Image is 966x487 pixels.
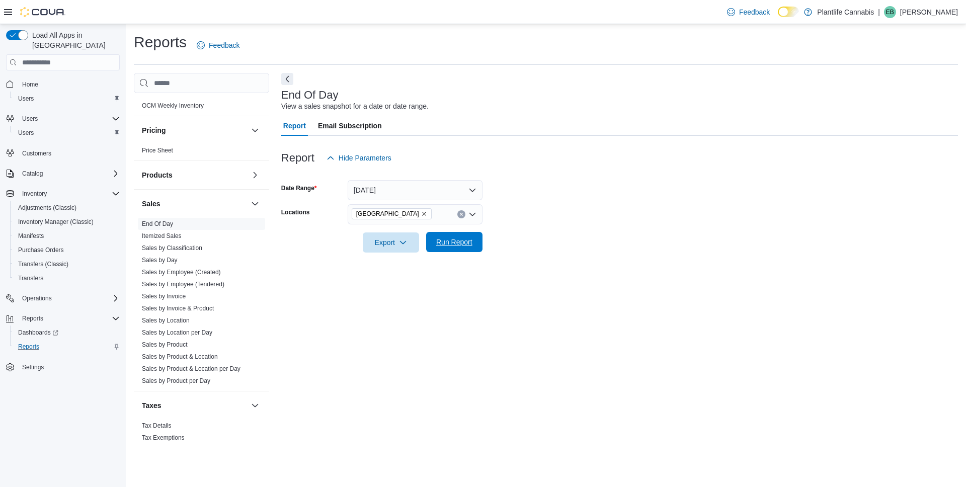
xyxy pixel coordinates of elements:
[18,188,51,200] button: Inventory
[18,292,56,304] button: Operations
[356,209,419,219] span: [GEOGRAPHIC_DATA]
[142,245,202,252] a: Sales by Classification
[468,210,476,218] button: Open list of options
[142,400,162,411] h3: Taxes
[10,271,124,285] button: Transfers
[18,77,120,90] span: Home
[421,211,427,217] button: Remove Calgary - University District from selection in this group
[2,360,124,374] button: Settings
[134,218,269,391] div: Sales
[249,124,261,136] button: Pricing
[10,215,124,229] button: Inventory Manager (Classic)
[18,361,120,373] span: Settings
[22,149,51,157] span: Customers
[22,294,52,302] span: Operations
[14,244,120,256] span: Purchase Orders
[18,329,58,337] span: Dashboards
[142,257,178,264] a: Sales by Day
[142,422,172,430] span: Tax Details
[14,127,38,139] a: Users
[142,293,186,300] a: Sales by Invoice
[14,216,98,228] a: Inventory Manager (Classic)
[22,170,43,178] span: Catalog
[142,341,188,348] a: Sales by Product
[817,6,874,18] p: Plantlife Cannabis
[14,258,120,270] span: Transfers (Classic)
[142,147,173,154] a: Price Sheet
[14,272,47,284] a: Transfers
[436,237,472,247] span: Run Report
[18,78,42,91] a: Home
[369,232,413,253] span: Export
[142,232,182,240] span: Itemized Sales
[142,281,224,288] a: Sales by Employee (Tendered)
[348,180,482,200] button: [DATE]
[18,218,94,226] span: Inventory Manager (Classic)
[20,7,65,17] img: Cova
[142,434,185,441] a: Tax Exemptions
[14,272,120,284] span: Transfers
[142,341,188,349] span: Sales by Product
[142,400,247,411] button: Taxes
[14,216,120,228] span: Inventory Manager (Classic)
[18,312,47,324] button: Reports
[22,80,38,89] span: Home
[900,6,958,18] p: [PERSON_NAME]
[142,199,160,209] h3: Sales
[14,341,43,353] a: Reports
[10,257,124,271] button: Transfers (Classic)
[22,190,47,198] span: Inventory
[134,100,269,116] div: OCM
[14,341,120,353] span: Reports
[283,116,306,136] span: Report
[363,232,419,253] button: Export
[10,326,124,340] a: Dashboards
[10,229,124,243] button: Manifests
[142,434,185,442] span: Tax Exemptions
[18,147,55,159] a: Customers
[18,113,42,125] button: Users
[2,291,124,305] button: Operations
[723,2,774,22] a: Feedback
[142,329,212,337] span: Sales by Location per Day
[142,220,173,228] span: End Of Day
[18,188,120,200] span: Inventory
[457,210,465,218] button: Clear input
[14,93,120,105] span: Users
[142,365,240,372] a: Sales by Product & Location per Day
[318,116,382,136] span: Email Subscription
[10,201,124,215] button: Adjustments (Classic)
[2,167,124,181] button: Catalog
[18,343,39,351] span: Reports
[142,102,204,109] a: OCM Weekly Inventory
[2,146,124,160] button: Customers
[2,187,124,201] button: Inventory
[18,168,47,180] button: Catalog
[142,102,204,110] span: OCM Weekly Inventory
[142,146,173,154] span: Price Sheet
[281,73,293,85] button: Next
[281,101,429,112] div: View a sales snapshot for a date or date range.
[14,258,72,270] a: Transfers (Classic)
[249,169,261,181] button: Products
[14,127,120,139] span: Users
[18,113,120,125] span: Users
[22,115,38,123] span: Users
[18,147,120,159] span: Customers
[281,208,310,216] label: Locations
[209,40,239,50] span: Feedback
[142,125,166,135] h3: Pricing
[18,274,43,282] span: Transfers
[884,6,896,18] div: Em Bradley
[10,126,124,140] button: Users
[18,292,120,304] span: Operations
[18,168,120,180] span: Catalog
[193,35,244,55] a: Feedback
[142,353,218,360] a: Sales by Product & Location
[18,361,48,373] a: Settings
[18,246,64,254] span: Purchase Orders
[739,7,770,17] span: Feedback
[18,312,120,324] span: Reports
